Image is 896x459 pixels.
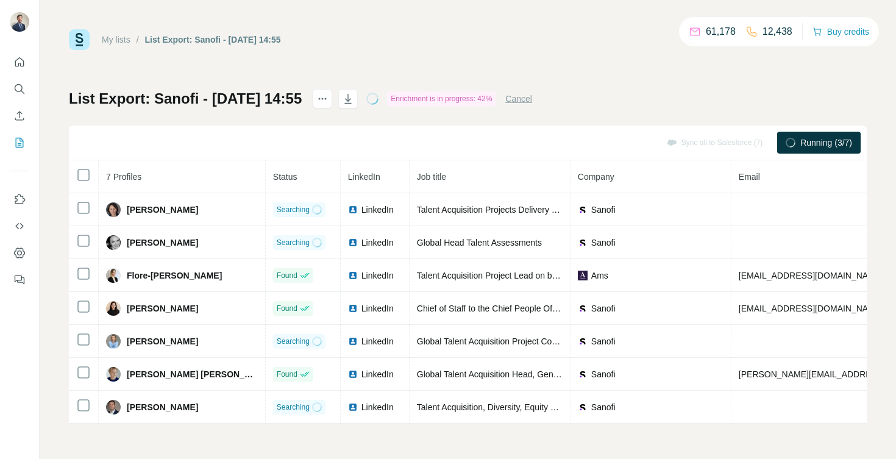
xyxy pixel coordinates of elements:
span: Sanofi [591,335,616,347]
span: Running (3/7) [800,137,852,149]
span: [PERSON_NAME] [PERSON_NAME] [127,368,258,380]
img: company-logo [578,271,588,280]
img: LinkedIn logo [348,205,358,215]
span: Talent Acquisition, Diversity, Equity & Inclusion Head - Sanofi [GEOGRAPHIC_DATA] [417,402,738,412]
span: [PERSON_NAME] [127,302,198,315]
span: Searching [277,336,310,347]
span: Global Talent Acquisition Head, GenMed [417,369,570,379]
img: company-logo [578,336,588,346]
button: actions [313,89,332,109]
span: LinkedIn [361,335,394,347]
img: LinkedIn logo [348,238,358,247]
span: Found [277,369,297,380]
span: 7 Profiles [106,172,141,182]
img: company-logo [578,304,588,313]
span: LinkedIn [361,401,394,413]
button: Buy credits [812,23,869,40]
span: Sanofi [591,368,616,380]
span: Chief of Staff to the Chief People Officer [417,304,569,313]
span: Found [277,303,297,314]
span: Global Talent Acquisition Project Coordinator [417,336,586,346]
img: Avatar [106,334,121,349]
span: [EMAIL_ADDRESS][DOMAIN_NAME] [739,271,883,280]
button: Use Surfe on LinkedIn [10,188,29,210]
img: Avatar [106,400,121,415]
img: LinkedIn logo [348,271,358,280]
img: company-logo [578,402,588,412]
button: Enrich CSV [10,105,29,127]
button: Feedback [10,269,29,291]
span: [PERSON_NAME] [127,204,198,216]
span: Global Head Talent Assessments [417,238,542,247]
div: Enrichment is in progress: 42% [387,91,496,106]
button: Quick start [10,51,29,73]
span: Talent Acquisition Projects Delivery Lead [417,205,571,215]
img: Avatar [106,301,121,316]
span: Talent Acquisition Project Lead on behalf of Sanofi at AMS [417,271,636,280]
img: LinkedIn logo [348,402,358,412]
span: LinkedIn [361,368,394,380]
div: List Export: Sanofi - [DATE] 14:55 [145,34,281,46]
span: Email [739,172,760,182]
span: Searching [277,402,310,413]
a: My lists [102,35,130,44]
span: Found [277,270,297,281]
span: Sanofi [591,204,616,216]
button: Dashboard [10,242,29,264]
span: Company [578,172,614,182]
img: Avatar [10,12,29,32]
span: Status [273,172,297,182]
span: LinkedIn [361,204,394,216]
span: [PERSON_NAME] [127,237,198,249]
img: Avatar [106,202,121,217]
span: Sanofi [591,401,616,413]
span: Sanofi [591,302,616,315]
button: My lists [10,132,29,154]
span: Job title [417,172,446,182]
span: Searching [277,237,310,248]
img: LinkedIn logo [348,336,358,346]
img: company-logo [578,205,588,215]
p: 61,178 [706,24,736,39]
span: [PERSON_NAME] [127,401,198,413]
img: Avatar [106,235,121,250]
img: Avatar [106,367,121,382]
span: LinkedIn [361,269,394,282]
li: / [137,34,139,46]
img: company-logo [578,238,588,247]
img: LinkedIn logo [348,369,358,379]
span: LinkedIn [361,237,394,249]
h1: List Export: Sanofi - [DATE] 14:55 [69,89,302,109]
button: Cancel [505,93,532,105]
span: [PERSON_NAME] [127,335,198,347]
button: Search [10,78,29,100]
img: LinkedIn logo [348,304,358,313]
img: Surfe Logo [69,29,90,50]
button: Use Surfe API [10,215,29,237]
span: Sanofi [591,237,616,249]
img: Avatar [106,268,121,283]
p: 12,438 [763,24,792,39]
span: LinkedIn [361,302,394,315]
img: company-logo [578,369,588,379]
span: Ams [591,269,608,282]
span: LinkedIn [348,172,380,182]
span: Searching [277,204,310,215]
span: Flore-[PERSON_NAME] [127,269,222,282]
span: [EMAIL_ADDRESS][DOMAIN_NAME] [739,304,883,313]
